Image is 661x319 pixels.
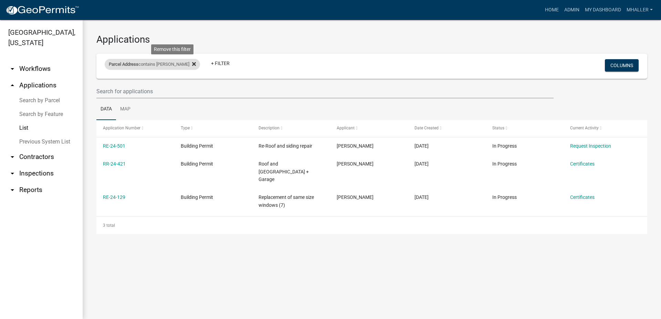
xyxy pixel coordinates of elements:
[415,194,429,200] span: 02/13/2024
[8,81,17,89] i: arrow_drop_up
[96,120,174,137] datatable-header-cell: Application Number
[109,62,138,67] span: Parcel Address
[570,143,611,149] a: Request Inspection
[337,161,374,167] span: James Kuntz
[624,3,655,17] a: mhaller
[8,186,17,194] i: arrow_drop_down
[337,126,355,130] span: Applicant
[415,161,429,167] span: 03/25/2024
[103,161,126,167] a: RR-24-421
[96,217,647,234] div: 3 total
[151,44,193,54] div: Remove this filter
[252,120,330,137] datatable-header-cell: Description
[259,143,312,149] span: Re-Roof and siding repair
[96,34,647,45] h3: Applications
[181,143,213,149] span: Building Permit
[206,57,235,70] a: + Filter
[259,194,314,208] span: Replacement of same size windows (7)
[562,3,582,17] a: Admin
[415,143,429,149] span: 04/03/2024
[174,120,252,137] datatable-header-cell: Type
[605,59,639,72] button: Columns
[181,161,213,167] span: Building Permit
[8,169,17,178] i: arrow_drop_down
[582,3,624,17] a: My Dashboard
[542,3,562,17] a: Home
[570,194,595,200] a: Certificates
[259,161,309,182] span: Roof and Gutters House + Garage
[103,143,125,149] a: RE-24-501
[105,59,200,70] div: contains [PERSON_NAME]
[330,120,408,137] datatable-header-cell: Applicant
[492,194,517,200] span: In Progress
[8,153,17,161] i: arrow_drop_down
[181,194,213,200] span: Building Permit
[492,143,517,149] span: In Progress
[181,126,190,130] span: Type
[486,120,564,137] datatable-header-cell: Status
[259,126,280,130] span: Description
[570,126,599,130] span: Current Activity
[96,84,554,98] input: Search for applications
[408,120,486,137] datatable-header-cell: Date Created
[337,143,374,149] span: Richard Leslie
[103,194,125,200] a: RE-24-129
[116,98,135,120] a: Map
[103,126,140,130] span: Application Number
[492,126,504,130] span: Status
[337,194,374,200] span: James Cruz
[492,161,517,167] span: In Progress
[96,98,116,120] a: Data
[570,161,595,167] a: Certificates
[564,120,641,137] datatable-header-cell: Current Activity
[415,126,439,130] span: Date Created
[8,65,17,73] i: arrow_drop_down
